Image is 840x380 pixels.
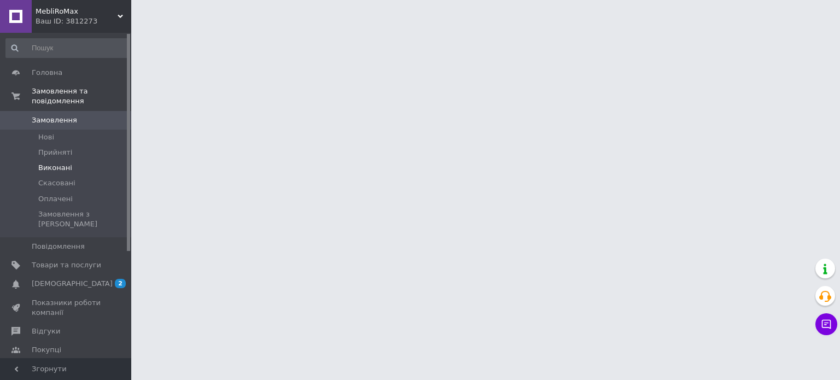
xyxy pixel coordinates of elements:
span: Виконані [38,163,72,173]
input: Пошук [5,38,129,58]
span: Головна [32,68,62,78]
span: Повідомлення [32,242,85,252]
span: Замовлення та повідомлення [32,86,131,106]
span: Скасовані [38,178,75,188]
div: Ваш ID: 3812273 [36,16,131,26]
span: Відгуки [32,326,60,336]
span: Товари та послуги [32,260,101,270]
span: Замовлення з [PERSON_NAME] [38,209,128,229]
span: Замовлення [32,115,77,125]
span: Покупці [32,345,61,355]
span: 2 [115,279,126,288]
span: Прийняті [38,148,72,157]
span: Показники роботи компанії [32,298,101,318]
span: MebliRoMax [36,7,118,16]
button: Чат з покупцем [815,313,837,335]
span: Оплачені [38,194,73,204]
span: Нові [38,132,54,142]
span: [DEMOGRAPHIC_DATA] [32,279,113,289]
